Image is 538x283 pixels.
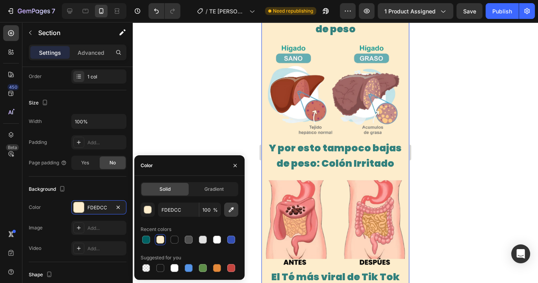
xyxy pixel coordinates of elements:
[87,139,124,146] div: Add...
[463,8,476,15] span: Save
[29,245,41,252] div: Video
[6,144,19,151] div: Beta
[273,7,313,15] span: Need republishing
[87,204,110,211] div: FDEDCC
[38,28,103,37] p: Section
[262,22,409,283] iframe: Design area
[213,207,218,214] span: %
[4,248,144,277] span: El Té más viral de Tik Tok Que Desintoxica Tu Hígado
[204,186,224,193] span: Gradient
[148,3,180,19] div: Undo/Redo
[29,184,67,195] div: Background
[87,245,124,252] div: Add...
[87,225,124,232] div: Add...
[492,7,512,15] div: Publish
[72,114,126,128] input: Auto
[511,244,530,263] div: Open Intercom Messenger
[141,162,153,169] div: Color
[29,139,47,146] div: Padding
[29,118,42,125] div: Width
[158,203,199,217] input: Eg: FFFFFF
[206,7,208,15] span: /
[456,3,482,19] button: Save
[29,270,54,280] div: Shape
[29,204,41,211] div: Color
[141,226,171,233] div: Recent colors
[81,159,89,166] span: Yes
[52,6,55,16] p: 7
[486,3,519,19] button: Publish
[87,73,124,80] div: 1 col
[378,3,453,19] button: 1 product assigned
[29,73,42,80] div: Order
[7,84,19,90] div: 450
[160,186,171,193] span: Solid
[39,48,61,57] p: Settings
[384,7,436,15] span: 1 product assigned
[3,3,59,19] button: 7
[29,159,67,166] div: Page padding
[29,224,43,231] div: Image
[78,48,104,57] p: Advanced
[141,254,181,261] div: Suggested for you
[109,159,116,166] span: No
[209,7,246,15] span: TE [PERSON_NAME] - B1
[29,98,50,108] div: Size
